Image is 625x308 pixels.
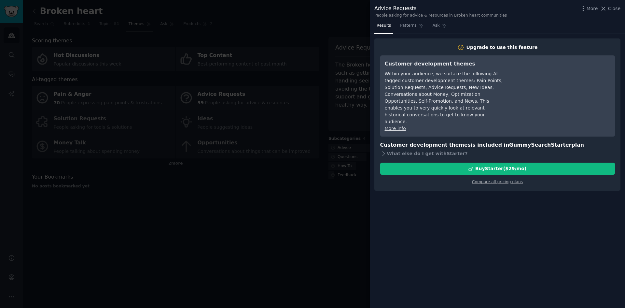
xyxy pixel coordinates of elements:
[374,13,507,19] div: People asking for advice & resources in Broken heart communities
[608,5,620,12] span: Close
[580,5,598,12] button: More
[385,70,504,125] div: Within your audience, we surface the following AI-tagged customer development themes: Pain Points...
[475,165,526,172] div: Buy Starter ($ 29 /mo )
[385,126,406,131] a: More info
[398,21,425,34] a: Patterns
[433,23,440,29] span: Ask
[430,21,449,34] a: Ask
[380,141,615,149] h3: Customer development themes is included in plan
[509,142,571,148] span: GummySearch Starter
[472,180,523,184] a: Compare all pricing plans
[587,5,598,12] span: More
[377,23,391,29] span: Results
[380,163,615,175] button: BuyStarter($29/mo)
[380,149,615,158] div: What else do I get with Starter ?
[400,23,416,29] span: Patterns
[466,44,538,51] div: Upgrade to use this feature
[600,5,620,12] button: Close
[385,60,504,68] h3: Customer development themes
[374,5,507,13] div: Advice Requests
[513,60,610,109] iframe: YouTube video player
[374,21,393,34] a: Results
